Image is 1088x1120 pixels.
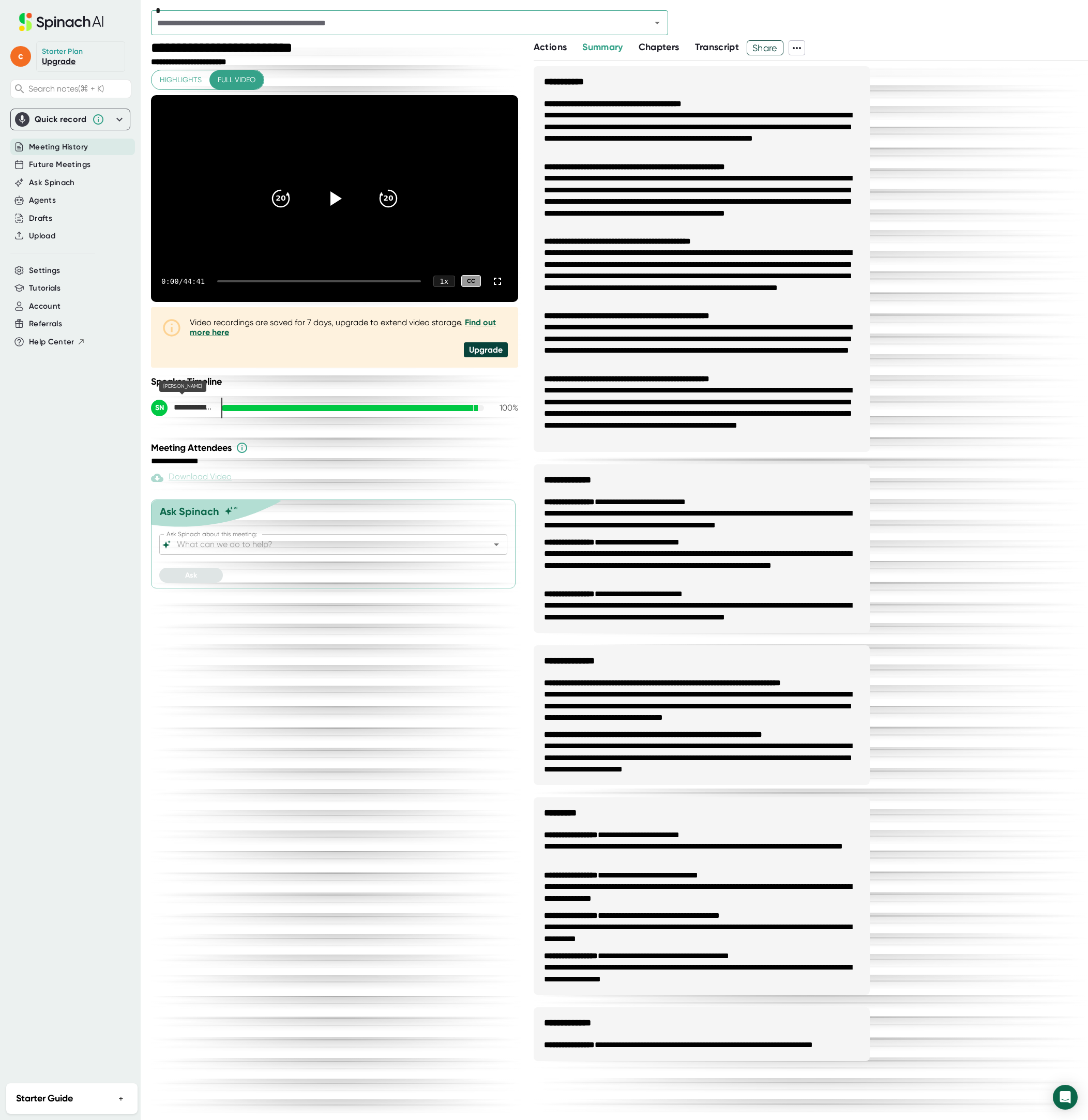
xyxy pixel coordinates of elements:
[1053,1085,1078,1110] div: Open Intercom Messenger
[489,537,504,552] button: Open
[29,213,52,224] button: Drafts
[433,276,455,287] div: 1 x
[639,41,679,53] span: Chapters
[151,400,168,416] div: SN
[218,73,255,86] span: Full video
[190,317,496,337] a: Find out more here
[114,1091,128,1106] button: +
[461,275,481,287] div: CC
[29,265,61,277] button: Settings
[42,47,83,56] div: Starter Plan
[151,376,518,387] div: Speaker Timeline
[464,342,508,357] div: Upgrade
[582,41,623,53] span: Summary
[29,159,90,171] button: Future Meetings
[160,505,219,518] div: Ask Spinach
[151,472,232,484] div: Paid feature
[29,282,61,294] button: Tutorials
[639,40,679,54] button: Chapters
[582,40,623,54] button: Summary
[35,114,87,125] div: Quick record
[747,39,783,57] span: Share
[15,109,126,130] div: Quick record
[209,70,264,89] button: Full video
[534,40,567,54] button: Actions
[42,56,75,66] a: Upgrade
[185,571,197,580] span: Ask
[152,70,210,89] button: Highlights
[29,336,85,348] button: Help Center
[534,41,567,53] span: Actions
[29,141,88,153] button: Meeting History
[190,317,508,337] div: Video recordings are saved for 7 days, upgrade to extend video storage.
[29,300,61,312] button: Account
[29,230,55,242] button: Upload
[175,537,474,552] input: What can we do to help?
[159,568,223,583] button: Ask
[29,177,75,189] button: Ask Spinach
[650,16,664,30] button: Open
[29,194,56,206] button: Agents
[747,40,783,55] button: Share
[695,41,739,53] span: Transcript
[160,73,202,86] span: Highlights
[695,40,739,54] button: Transcript
[29,336,74,348] span: Help Center
[28,84,104,94] span: Search notes (⌘ + K)
[29,318,62,330] button: Referrals
[16,1092,73,1106] h2: Starter Guide
[10,46,31,67] span: c
[492,403,518,413] div: 100 %
[151,442,521,454] div: Meeting Attendees
[161,277,205,285] div: 0:00 / 44:41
